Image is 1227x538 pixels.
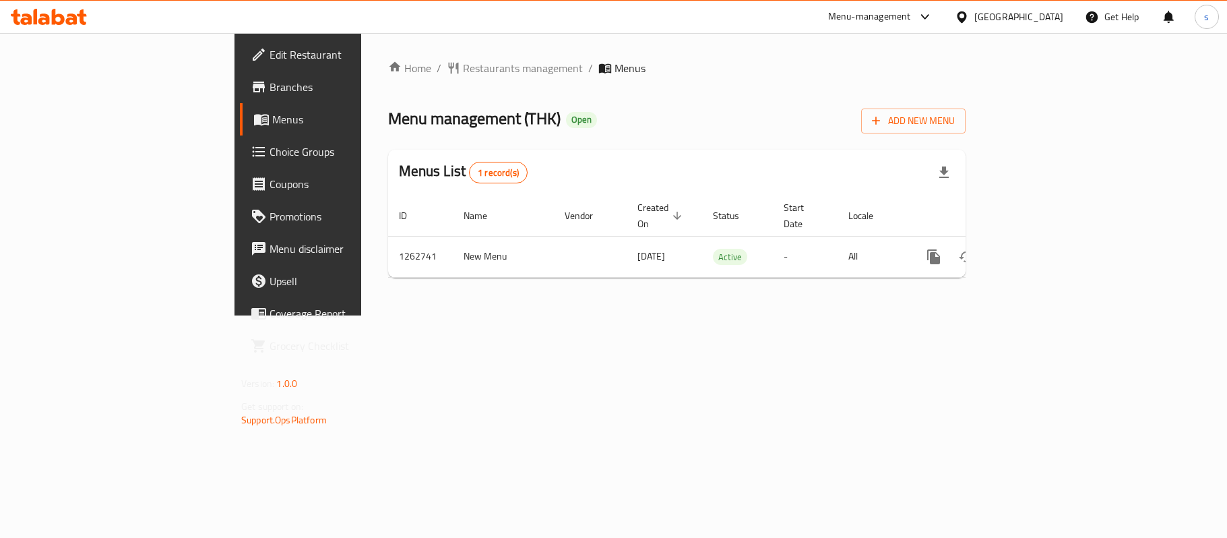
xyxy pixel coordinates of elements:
span: [DATE] [637,247,665,265]
span: Choice Groups [270,144,429,160]
a: Grocery Checklist [240,330,439,362]
button: more [918,241,950,273]
span: Created On [637,200,686,232]
nav: breadcrumb [388,60,966,76]
span: Open [566,114,597,125]
span: Coverage Report [270,305,429,322]
span: Locale [848,208,891,224]
span: Start Date [784,200,821,232]
span: ID [399,208,424,224]
span: s [1204,9,1209,24]
div: [GEOGRAPHIC_DATA] [974,9,1063,24]
h2: Menus List [399,161,528,183]
span: Vendor [565,208,610,224]
span: Upsell [270,273,429,289]
span: Active [713,249,747,265]
a: Edit Restaurant [240,38,439,71]
a: Choice Groups [240,136,439,168]
span: 1.0.0 [276,375,297,392]
span: Branches [270,79,429,95]
a: Restaurants management [447,60,583,76]
span: Restaurants management [463,60,583,76]
span: Menus [615,60,646,76]
span: Promotions [270,208,429,225]
div: Total records count [469,162,528,183]
td: All [838,236,907,277]
span: Menu management ( THK ) [388,103,561,133]
li: / [588,60,593,76]
span: Menus [272,111,429,127]
span: Add New Menu [872,113,955,129]
a: Menus [240,103,439,136]
div: Menu-management [828,9,911,25]
span: Status [713,208,757,224]
span: Coupons [270,176,429,192]
button: Change Status [950,241,982,273]
span: Edit Restaurant [270,47,429,63]
a: Branches [240,71,439,103]
span: Name [464,208,505,224]
span: 1 record(s) [470,167,527,179]
span: Menu disclaimer [270,241,429,257]
span: Get support on: [241,398,303,415]
a: Coverage Report [240,297,439,330]
table: enhanced table [388,196,1058,278]
a: Coupons [240,168,439,200]
td: - [773,236,838,277]
div: Open [566,112,597,128]
a: Menu disclaimer [240,233,439,265]
th: Actions [907,196,1058,237]
a: Support.OpsPlatform [241,411,327,429]
span: Version: [241,375,274,392]
td: New Menu [453,236,554,277]
button: Add New Menu [861,109,966,133]
a: Promotions [240,200,439,233]
span: Grocery Checklist [270,338,429,354]
a: Upsell [240,265,439,297]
